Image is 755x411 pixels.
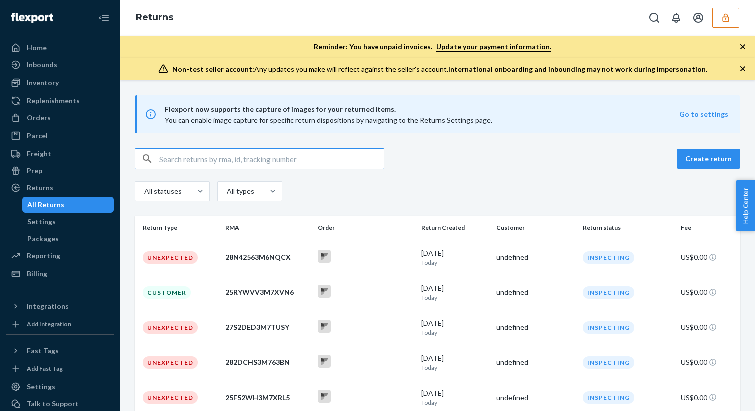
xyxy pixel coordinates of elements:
[135,216,221,240] th: Return Type
[6,163,114,179] a: Prep
[496,393,575,403] div: undefined
[496,357,575,367] div: undefined
[421,398,488,407] p: Today
[27,96,80,106] div: Replenishments
[6,266,114,282] a: Billing
[6,40,114,56] a: Home
[579,216,677,240] th: Return status
[27,183,53,193] div: Returns
[27,60,57,70] div: Inbounds
[27,43,47,53] div: Home
[27,269,47,279] div: Billing
[677,149,740,169] button: Create return
[27,200,64,210] div: All Returns
[496,287,575,297] div: undefined
[27,301,69,311] div: Integrations
[6,248,114,264] a: Reporting
[143,286,191,299] div: Customer
[227,186,253,196] div: All types
[6,110,114,126] a: Orders
[172,64,707,74] div: Any updates you make will reflect against the seller's account.
[143,391,198,404] div: Unexpected
[421,353,488,372] div: [DATE]
[421,318,488,337] div: [DATE]
[27,113,51,123] div: Orders
[27,166,42,176] div: Prep
[225,287,310,297] div: 25RYWVV3M7XVN6
[94,8,114,28] button: Close Navigation
[6,298,114,314] button: Integrations
[421,293,488,302] p: Today
[22,231,114,247] a: Packages
[27,217,56,227] div: Settings
[421,363,488,372] p: Today
[314,216,417,240] th: Order
[314,42,551,52] p: Reminder: You have unpaid invoices.
[172,65,254,73] span: Non-test seller account:
[736,180,755,231] button: Help Center
[666,8,686,28] button: Open notifications
[421,258,488,267] p: Today
[421,388,488,407] div: [DATE]
[421,328,488,337] p: Today
[436,42,551,52] a: Update your payment information.
[677,310,740,345] td: US$0.00
[679,109,728,119] button: Go to settings
[644,8,664,28] button: Open Search Box
[677,240,740,275] td: US$0.00
[6,146,114,162] a: Freight
[583,356,634,369] div: Inspecting
[159,149,384,169] input: Search returns by rma, id, tracking number
[27,399,79,409] div: Talk to Support
[6,363,114,375] a: Add Fast Tag
[144,186,180,196] div: All statuses
[6,128,114,144] a: Parcel
[143,251,198,264] div: Unexpected
[688,8,708,28] button: Open account menu
[165,116,492,124] span: You can enable image capture for specific return dispositions by navigating to the Returns Settin...
[583,251,634,264] div: Inspecting
[496,322,575,332] div: undefined
[27,382,55,392] div: Settings
[6,57,114,73] a: Inbounds
[421,283,488,302] div: [DATE]
[583,321,634,334] div: Inspecting
[128,3,181,32] ol: breadcrumbs
[417,216,492,240] th: Return Created
[6,343,114,359] button: Fast Tags
[6,180,114,196] a: Returns
[221,216,314,240] th: RMA
[677,216,740,240] th: Fee
[11,13,53,23] img: Flexport logo
[448,65,707,73] span: International onboarding and inbounding may not work during impersonation.
[496,252,575,262] div: undefined
[225,252,310,262] div: 28N42563M6NQCX
[143,321,198,334] div: Unexpected
[583,391,634,404] div: Inspecting
[225,357,310,367] div: 282DCHS3M763BN
[6,75,114,91] a: Inventory
[583,286,634,299] div: Inspecting
[27,251,60,261] div: Reporting
[27,78,59,88] div: Inventory
[22,214,114,230] a: Settings
[27,131,48,141] div: Parcel
[27,364,63,373] div: Add Fast Tag
[690,381,745,406] iframe: Opens a widget where you can chat to one of our agents
[6,318,114,330] a: Add Integration
[421,248,488,267] div: [DATE]
[27,149,51,159] div: Freight
[136,12,173,23] a: Returns
[27,234,59,244] div: Packages
[6,379,114,395] a: Settings
[22,197,114,213] a: All Returns
[6,93,114,109] a: Replenishments
[165,103,679,115] span: Flexport now supports the capture of images for your returned items.
[225,322,310,332] div: 27S2DED3M7TUSY
[225,393,310,403] div: 25F52WH3M7XRL5
[677,345,740,380] td: US$0.00
[677,275,740,310] td: US$0.00
[27,320,71,328] div: Add Integration
[27,346,59,356] div: Fast Tags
